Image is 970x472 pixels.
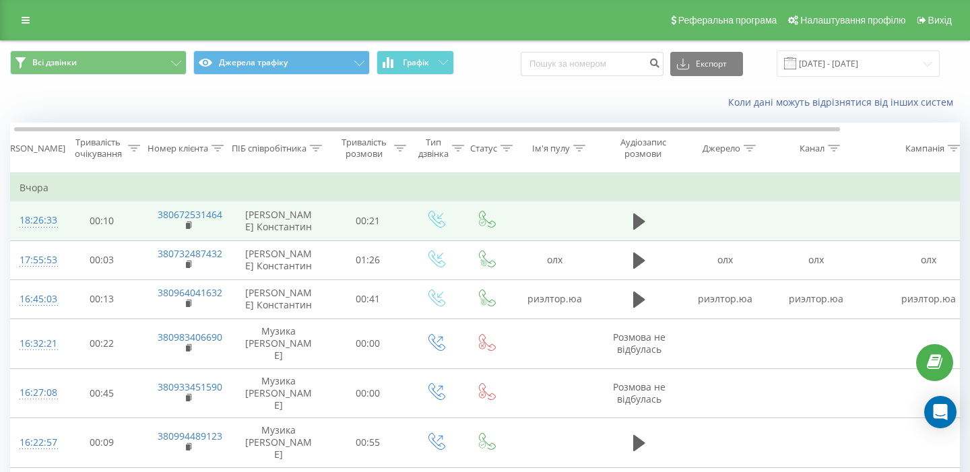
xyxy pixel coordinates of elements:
div: 16:27:08 [20,380,46,406]
div: Кампанія [905,143,944,154]
button: Джерела трафіку [193,50,370,75]
a: Коли дані можуть відрізнятися вiд інших систем [728,96,960,108]
span: Розмова не відбулась [613,331,666,356]
div: 16:32:21 [20,331,46,357]
div: Ім'я пулу [532,143,570,154]
td: риэлтор.юа [511,279,599,318]
span: Графік [403,58,429,67]
a: 380672531464 [158,208,222,221]
td: 00:41 [326,279,410,318]
div: 16:22:57 [20,430,46,456]
button: Експорт [670,52,743,76]
td: 01:26 [326,240,410,279]
div: Аудіозапис розмови [610,137,676,160]
div: Джерело [703,143,740,154]
td: 00:03 [60,240,144,279]
a: 380983406690 [158,331,222,343]
td: олх [771,240,862,279]
td: 00:45 [60,368,144,418]
a: 380994489123 [158,430,222,442]
div: Тривалість очікування [71,137,125,160]
div: ПІБ співробітника [232,143,306,154]
div: Канал [800,143,825,154]
span: Розмова не відбулась [613,380,666,405]
button: Всі дзвінки [10,50,187,75]
div: Тип дзвінка [418,137,449,160]
td: [PERSON_NAME] Константин [232,201,326,240]
td: 00:00 [326,318,410,368]
td: 00:55 [326,418,410,468]
div: 17:55:53 [20,247,46,273]
td: [PERSON_NAME] Константин [232,240,326,279]
a: 380933451590 [158,380,222,393]
td: 00:09 [60,418,144,468]
input: Пошук за номером [521,52,664,76]
span: Реферальна програма [678,15,777,26]
div: Тривалість розмови [337,137,391,160]
td: 00:13 [60,279,144,318]
td: Музика [PERSON_NAME] [232,368,326,418]
td: 00:00 [326,368,410,418]
td: Музика [PERSON_NAME] [232,318,326,368]
div: Статус [470,143,497,154]
span: Вихід [928,15,952,26]
td: риэлтор.юа [771,279,862,318]
td: Музика [PERSON_NAME] [232,418,326,468]
span: Всі дзвінки [32,57,77,68]
a: 380732487432 [158,247,222,260]
div: Номер клієнта [148,143,208,154]
div: Open Intercom Messenger [924,396,957,428]
td: [PERSON_NAME] Константин [232,279,326,318]
a: 380964041632 [158,286,222,299]
td: 00:22 [60,318,144,368]
td: олх [680,240,771,279]
div: 16:45:03 [20,286,46,312]
td: риэлтор.юа [680,279,771,318]
td: 00:10 [60,201,144,240]
div: 18:26:33 [20,207,46,234]
button: Графік [377,50,454,75]
td: олх [511,240,599,279]
span: Налаштування профілю [800,15,905,26]
td: 00:21 [326,201,410,240]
